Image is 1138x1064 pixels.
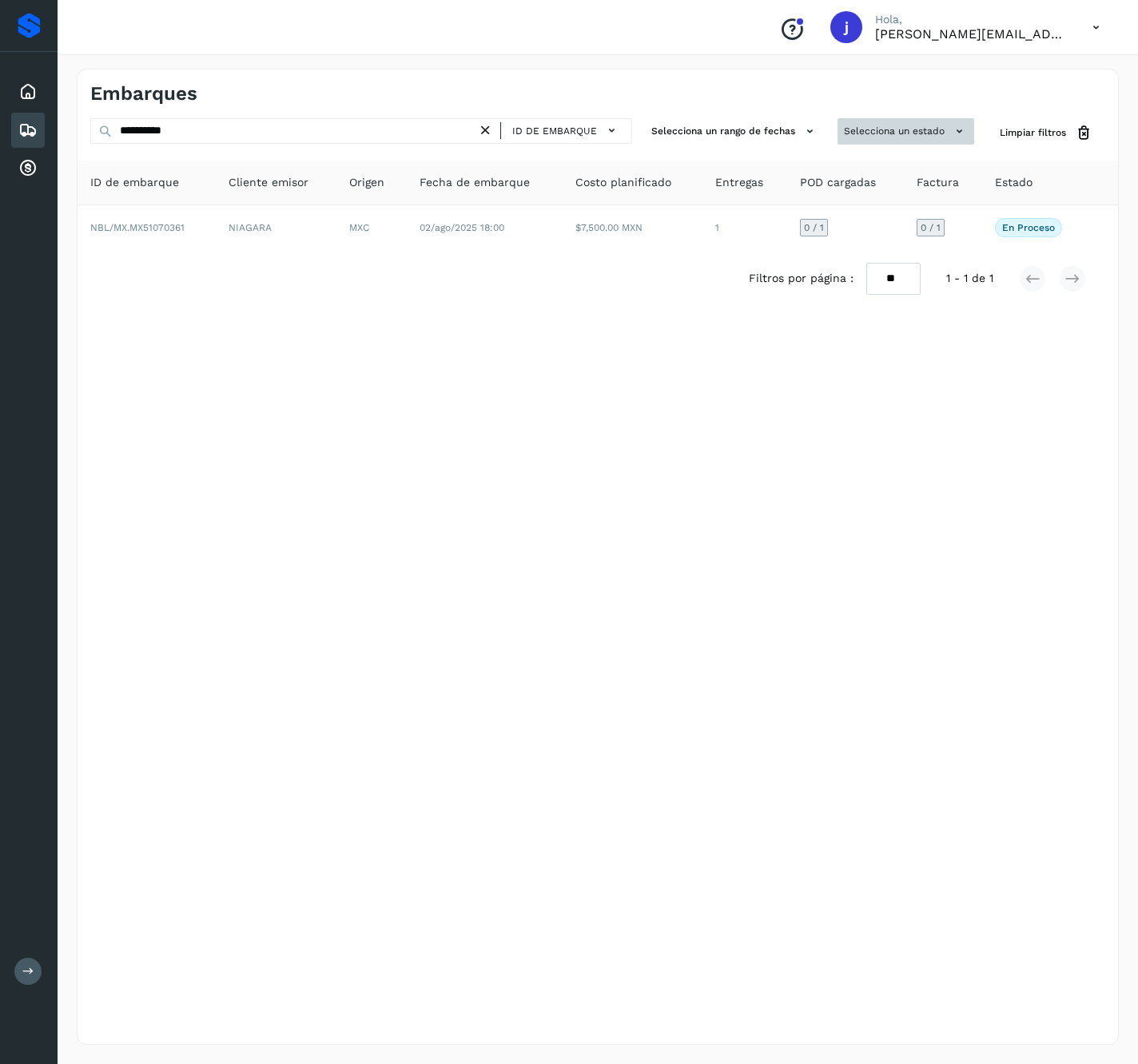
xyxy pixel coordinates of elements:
span: ID de embarque [90,174,179,191]
span: Cliente emisor [229,174,308,191]
span: 1 - 1 de 1 [946,270,993,287]
span: 0 / 1 [921,223,941,232]
span: Estado [995,174,1033,191]
div: Cuentas por cobrar [11,151,45,186]
p: Hola, [875,13,1067,26]
button: Selecciona un estado [838,118,974,145]
td: NIAGARA [216,205,337,250]
span: NBL/MX.MX51070361 [90,222,185,233]
span: 02/ago/2025 18:00 [420,222,504,233]
div: Inicio [11,74,45,109]
span: POD cargadas [800,174,876,191]
span: ID de embarque [512,124,597,138]
span: Entregas [715,174,763,191]
div: Embarques [11,113,45,148]
span: Filtros por página : [749,270,853,287]
span: Costo planificado [575,174,671,191]
h4: Embarques [90,82,197,105]
span: Factura [917,174,959,191]
span: 0 / 1 [804,223,824,232]
td: MXC [336,205,406,250]
span: Origen [349,174,384,191]
span: Fecha de embarque [420,174,530,191]
p: En proceso [1002,222,1055,233]
p: jose.garciag@larmex.com [875,26,1067,42]
td: $7,500.00 MXN [563,205,702,250]
button: Limpiar filtros [987,118,1105,148]
span: Limpiar filtros [1000,125,1066,140]
td: 1 [702,205,787,250]
button: Selecciona un rango de fechas [645,118,825,145]
button: ID de embarque [507,119,625,142]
